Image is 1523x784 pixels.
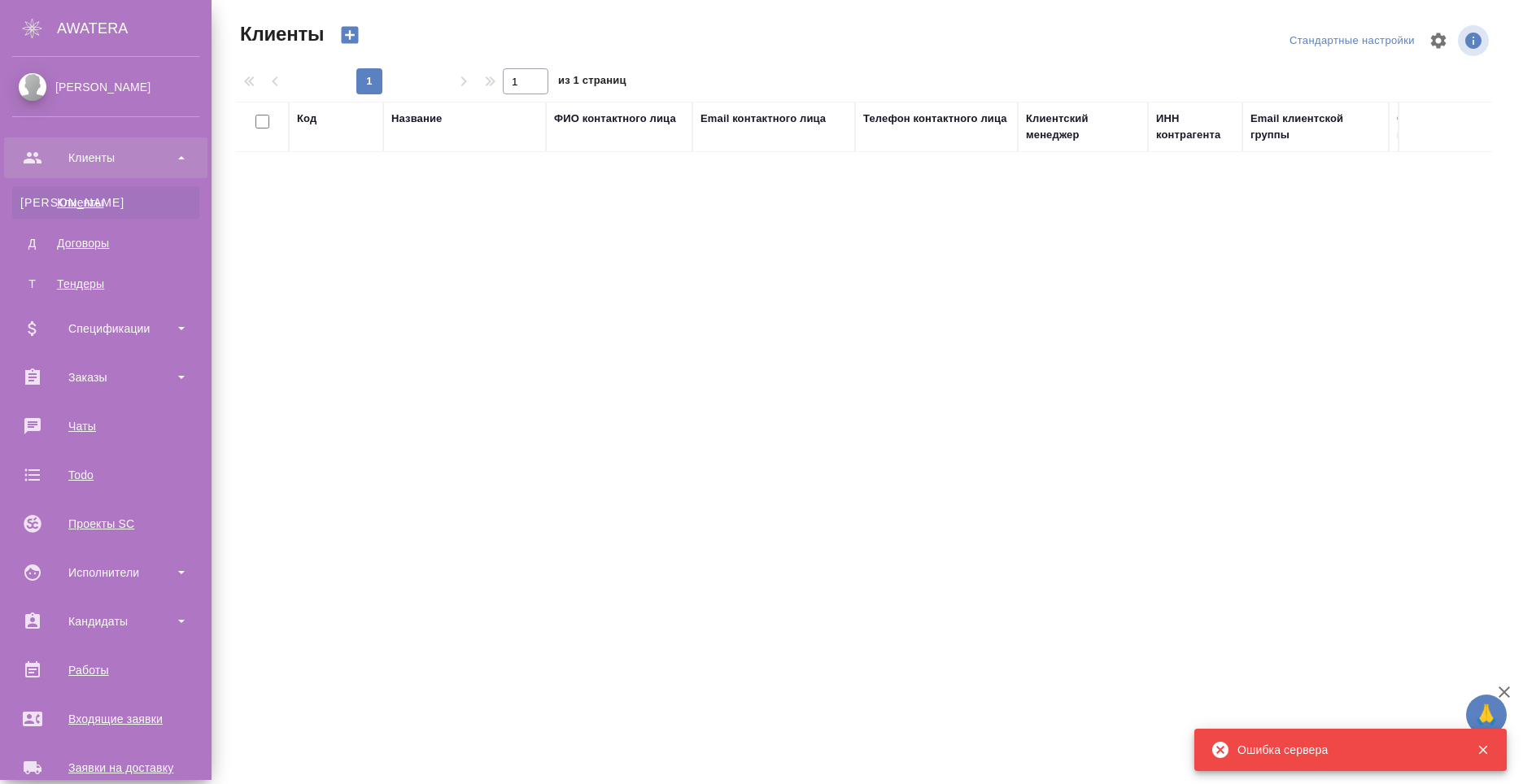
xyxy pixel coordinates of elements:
[1466,695,1507,735] button: 🙏
[12,414,199,438] div: Чаты
[1466,743,1499,757] button: Закрыть
[4,455,207,495] a: Todo
[12,268,199,300] a: ТТендеры
[12,756,199,780] div: Заявки на доставку
[330,21,369,49] button: Создать
[4,699,207,739] a: Входящие заявки
[863,111,1007,127] div: Телефон контактного лица
[20,276,191,292] div: Тендеры
[1026,111,1140,143] div: Клиентский менеджер
[236,21,324,47] span: Клиенты
[1419,21,1458,60] span: Настроить таблицу
[12,78,199,96] div: [PERSON_NAME]
[12,316,199,341] div: Спецификации
[12,512,199,536] div: Проекты SC
[12,609,199,634] div: Кандидаты
[12,365,199,390] div: Заказы
[57,12,212,45] div: AWATERA
[12,707,199,731] div: Входящие заявки
[20,194,191,211] div: Клиенты
[700,111,826,127] div: Email контактного лица
[297,111,316,127] div: Код
[391,111,442,127] div: Название
[12,658,199,682] div: Работы
[4,406,207,446] a: Чаты
[1285,28,1419,54] div: split button
[4,503,207,544] a: Проекты SC
[12,560,199,585] div: Исполнители
[4,650,207,690] a: Работы
[12,186,199,219] a: [PERSON_NAME]Клиенты
[1237,742,1452,758] div: Ошибка сервера
[12,463,199,487] div: Todo
[1473,698,1500,732] span: 🙏
[12,146,199,170] div: Клиенты
[12,227,199,259] a: ДДоговоры
[1250,111,1381,143] div: Email клиентской группы
[558,71,626,94] span: из 1 страниц
[1458,25,1492,56] span: Посмотреть информацию
[1156,111,1234,143] div: ИНН контрагента
[20,235,191,251] div: Договоры
[1397,111,1511,143] div: Ответственная команда
[554,111,676,127] div: ФИО контактного лица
